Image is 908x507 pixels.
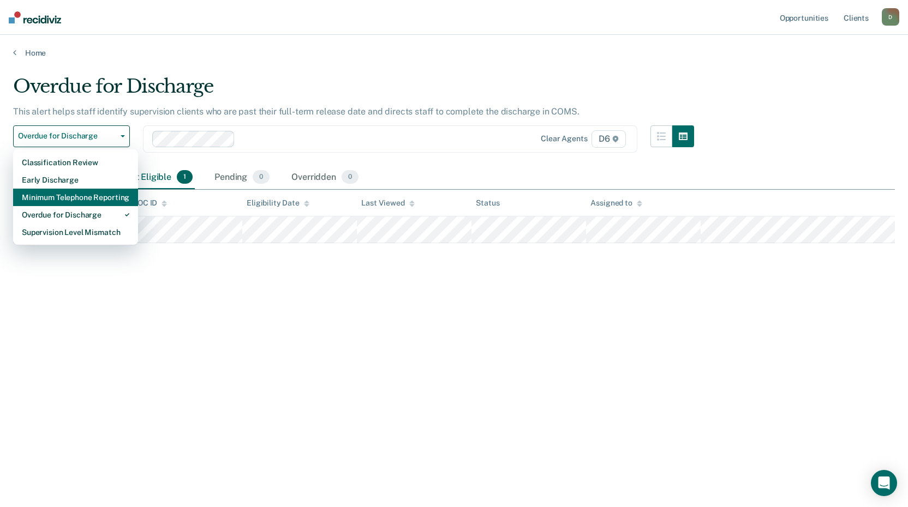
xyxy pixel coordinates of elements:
[541,134,587,143] div: Clear agents
[342,170,359,184] span: 0
[22,206,129,224] div: Overdue for Discharge
[289,166,361,190] div: Overridden0
[22,154,129,171] div: Classification Review
[253,170,270,184] span: 0
[22,224,129,241] div: Supervision Level Mismatch
[13,106,580,117] p: This alert helps staff identify supervision clients who are past their full-term release date and...
[13,125,130,147] button: Overdue for Discharge
[592,130,626,148] span: D6
[22,171,129,189] div: Early Discharge
[177,170,193,184] span: 1
[132,198,167,208] div: DOC ID
[22,189,129,206] div: Minimum Telephone Reporting
[108,166,195,190] div: Almost Eligible1
[212,166,272,190] div: Pending0
[247,198,309,208] div: Eligibility Date
[882,8,899,26] button: D
[13,48,895,58] a: Home
[590,198,642,208] div: Assigned to
[476,198,499,208] div: Status
[18,131,116,141] span: Overdue for Discharge
[871,470,897,496] div: Open Intercom Messenger
[13,75,694,106] div: Overdue for Discharge
[361,198,414,208] div: Last Viewed
[9,11,61,23] img: Recidiviz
